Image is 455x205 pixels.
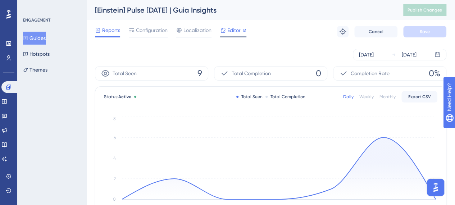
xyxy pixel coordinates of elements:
span: Cancel [369,29,383,35]
button: Hotspots [23,47,50,60]
div: ENGAGEMENT [23,17,50,23]
tspan: 6 [114,135,116,140]
span: Publish Changes [408,7,442,13]
span: Save [420,29,430,35]
div: Monthly [379,94,396,100]
span: Completion Rate [351,69,390,78]
button: Export CSV [401,91,437,102]
span: Export CSV [408,94,431,100]
span: 0% [429,68,440,79]
span: 0 [316,68,321,79]
div: [Einstein] Pulse [DATE] | Guia Insights [95,5,385,15]
div: Total Seen [236,94,263,100]
div: [DATE] [402,50,417,59]
span: Status: [104,94,131,100]
span: Total Seen [113,69,137,78]
button: Save [403,26,446,37]
div: [DATE] [359,50,374,59]
button: Guides [23,32,46,45]
span: Editor [227,26,241,35]
tspan: 4 [113,156,116,161]
button: Publish Changes [403,4,446,16]
tspan: 2 [114,176,116,181]
span: Reports [102,26,120,35]
tspan: 0 [113,197,116,202]
span: Active [118,94,131,99]
div: Daily [343,94,354,100]
span: Total Completion [232,69,271,78]
div: Weekly [359,94,374,100]
button: Themes [23,63,47,76]
button: Cancel [354,26,397,37]
span: Need Help? [17,2,45,10]
span: Configuration [136,26,168,35]
span: Localization [183,26,211,35]
span: 9 [197,68,202,79]
iframe: UserGuiding AI Assistant Launcher [425,177,446,198]
tspan: 8 [113,116,116,121]
div: Total Completion [265,94,305,100]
